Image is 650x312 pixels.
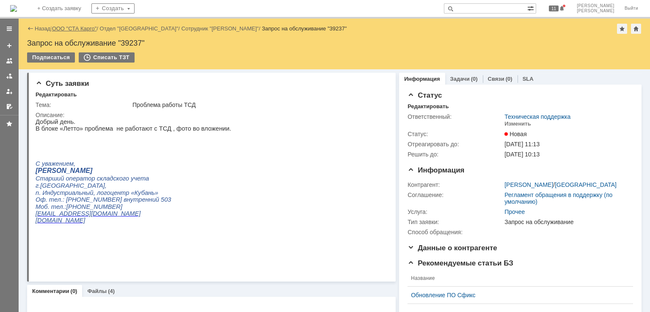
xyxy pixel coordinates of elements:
[577,8,614,14] span: [PERSON_NAME]
[617,24,627,34] div: Добавить в избранное
[100,25,179,32] a: Отдел "[GEOGRAPHIC_DATA]"
[35,25,50,32] a: Назад
[577,3,614,8] span: [PERSON_NAME]
[108,288,115,294] div: (4)
[504,113,570,120] a: Техническая поддержка
[408,229,503,235] div: Способ обращения:
[182,25,259,32] a: Сотрудник "[PERSON_NAME]"
[182,25,262,32] div: /
[504,151,540,158] span: [DATE] 10:13
[3,100,16,113] a: Мои согласования
[504,192,612,205] a: Регламент обращения в поддержку (по умолчанию)
[408,270,626,287] th: Название
[71,288,77,294] div: (0)
[52,25,97,32] a: ООО "СТА Карго"
[262,25,347,32] div: Запрос на обслуживание "39237"
[408,103,449,110] div: Редактировать
[504,120,531,127] div: Изменить
[3,54,16,68] a: Заявки на командах
[527,4,536,12] span: Расширенный поиск
[408,166,464,174] span: Информация
[408,113,503,120] div: Ответственный:
[10,5,17,12] img: logo
[450,76,470,82] a: Задачи
[504,219,629,225] div: Запрос на обслуживание
[471,76,478,82] div: (0)
[404,76,440,82] a: Информация
[3,39,16,52] a: Создать заявку
[408,244,497,252] span: Данные о контрагенте
[50,25,52,31] div: |
[36,79,89,88] span: Суть заявки
[408,131,503,137] div: Статус:
[504,181,553,188] a: [PERSON_NAME]
[408,91,442,99] span: Статус
[408,151,503,158] div: Решить до:
[408,192,503,198] div: Соглашение:
[408,141,503,148] div: Отреагировать до:
[100,25,182,32] div: /
[504,131,527,137] span: Новая
[408,208,503,215] div: Услуга:
[36,112,386,118] div: Описание:
[408,259,513,267] span: Рекомендуемые статьи БЗ
[504,208,525,215] a: Прочее
[631,24,641,34] div: Сделать домашней страницей
[91,3,135,14] div: Создать
[132,101,384,108] div: Проблема работы ТСД
[504,141,540,148] span: [DATE] 11:13
[10,5,17,12] a: Перейти на домашнюю страницу
[32,288,69,294] a: Комментарии
[3,69,16,83] a: Заявки в моей ответственности
[408,219,503,225] div: Тип заявки:
[523,76,534,82] a: SLA
[411,292,623,298] a: Обновление ПО Сфикс
[408,181,503,188] div: Контрагент:
[488,76,504,82] a: Связи
[506,76,512,82] div: (0)
[27,39,642,47] div: Запрос на обслуживание "39237"
[3,85,16,98] a: Мои заявки
[36,101,131,108] div: Тема:
[555,181,617,188] a: [GEOGRAPHIC_DATA]
[549,5,559,11] span: 11
[87,288,107,294] a: Файлы
[504,181,617,188] div: /
[52,25,100,32] div: /
[36,91,77,98] div: Редактировать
